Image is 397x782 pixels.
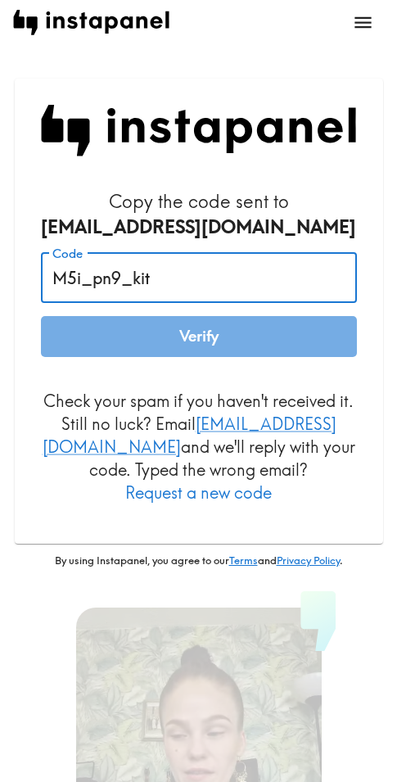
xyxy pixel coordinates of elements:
p: By using Instapanel, you agree to our and . [15,554,383,568]
button: open menu [342,2,384,43]
label: Code [52,245,83,263]
input: xxx_xxx_xxx [41,252,357,303]
p: Check your spam if you haven't received it. Still no luck? Email and we'll reply with your code. ... [41,390,357,504]
button: Verify [41,316,357,357]
img: Instapanel [41,105,357,156]
img: instapanel [13,10,169,35]
h6: Copy the code sent to [41,189,357,240]
a: Privacy Policy [277,554,340,567]
button: Request a new code [125,481,272,504]
div: [EMAIL_ADDRESS][DOMAIN_NAME] [41,215,357,240]
a: Terms [229,554,258,567]
a: [EMAIL_ADDRESS][DOMAIN_NAME] [43,414,336,457]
